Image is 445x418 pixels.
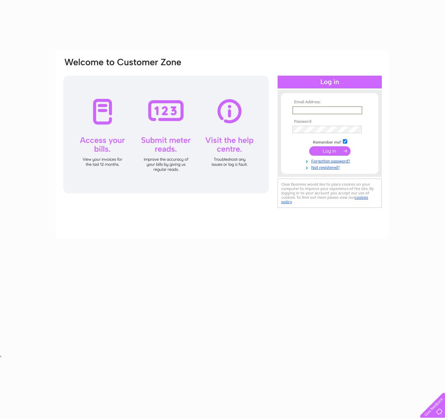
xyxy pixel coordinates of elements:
input: Submit [309,146,351,156]
a: cookies policy [281,195,368,204]
a: Forgotten password? [292,157,369,164]
th: Email Address: [291,100,369,105]
div: Clear Business would like to place cookies on your computer to improve your experience of the sit... [278,179,382,208]
td: Remember me? [291,138,369,145]
a: Not registered? [292,164,369,170]
th: Password: [291,119,369,124]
